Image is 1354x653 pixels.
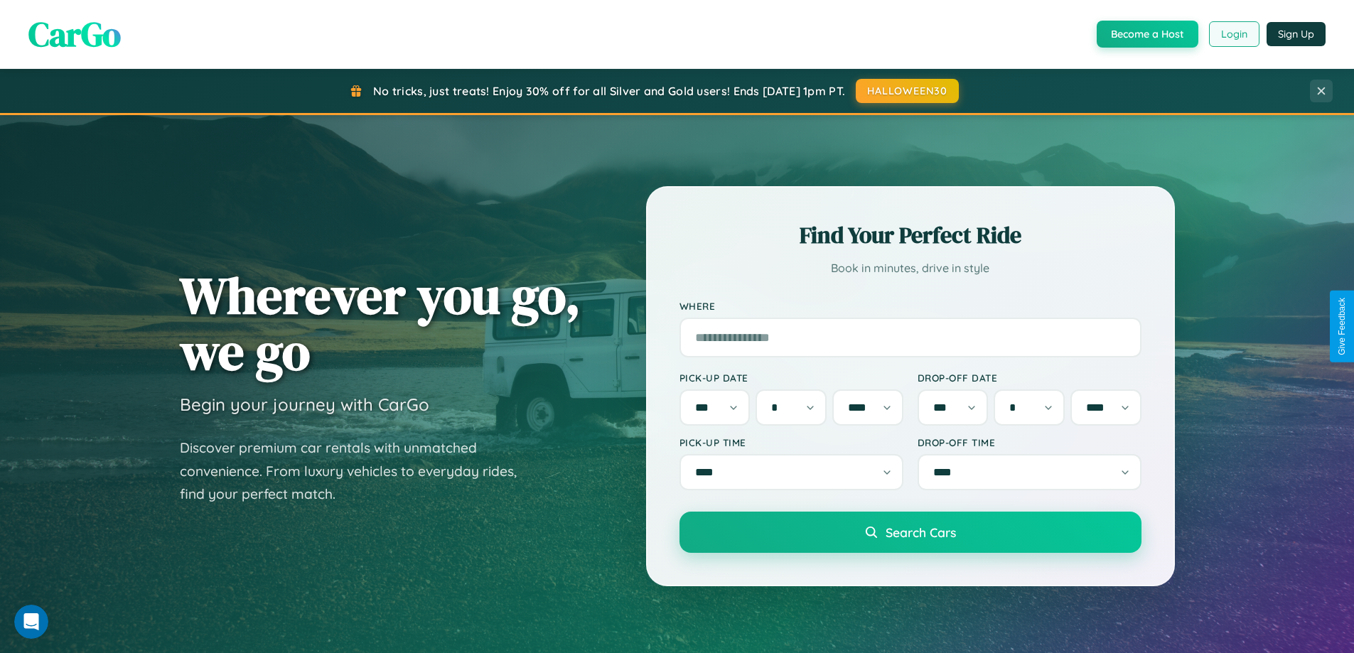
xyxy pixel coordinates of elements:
[856,79,959,103] button: HALLOWEEN30
[679,258,1141,279] p: Book in minutes, drive in style
[373,84,845,98] span: No tricks, just treats! Enjoy 30% off for all Silver and Gold users! Ends [DATE] 1pm PT.
[886,524,956,540] span: Search Cars
[679,372,903,384] label: Pick-up Date
[180,436,535,506] p: Discover premium car rentals with unmatched convenience. From luxury vehicles to everyday rides, ...
[14,605,48,639] iframe: Intercom live chat
[1209,21,1259,47] button: Login
[679,300,1141,312] label: Where
[180,267,581,379] h1: Wherever you go, we go
[1267,22,1326,46] button: Sign Up
[918,436,1141,448] label: Drop-off Time
[180,394,429,415] h3: Begin your journey with CarGo
[1337,298,1347,355] div: Give Feedback
[679,220,1141,251] h2: Find Your Perfect Ride
[679,436,903,448] label: Pick-up Time
[1097,21,1198,48] button: Become a Host
[28,11,121,58] span: CarGo
[679,512,1141,553] button: Search Cars
[918,372,1141,384] label: Drop-off Date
